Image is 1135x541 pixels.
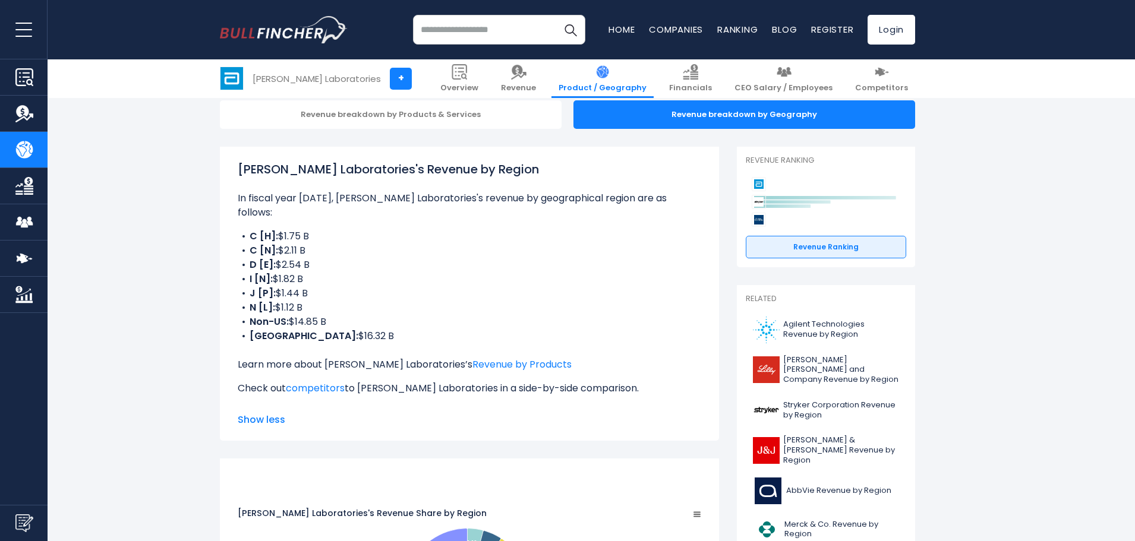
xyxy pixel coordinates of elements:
[669,83,712,93] span: Financials
[238,315,701,329] li: $14.85 B
[753,437,780,464] img: JNJ logo
[609,23,635,36] a: Home
[501,83,536,93] span: Revenue
[746,474,906,507] a: AbbVie Revenue by Region
[220,67,243,90] img: ABT logo
[784,520,899,540] span: Merck & Co. Revenue by Region
[433,59,485,98] a: Overview
[746,156,906,166] p: Revenue Ranking
[848,59,915,98] a: Competitors
[551,59,654,98] a: Product / Geography
[855,83,908,93] span: Competitors
[746,352,906,388] a: [PERSON_NAME] [PERSON_NAME] and Company Revenue by Region
[734,83,833,93] span: CEO Salary / Employees
[390,68,412,90] a: +
[752,177,766,191] img: Abbott Laboratories competitors logo
[238,286,701,300] li: $1.44 B
[752,213,766,227] img: Boston Scientific Corporation competitors logo
[238,413,701,427] span: Show less
[753,397,780,423] img: SYK logo
[440,83,478,93] span: Overview
[220,100,562,129] div: Revenue breakdown by Products & Services
[811,23,853,36] a: Register
[250,315,289,328] b: Non-US:
[253,72,381,86] div: [PERSON_NAME] Laboratories
[238,357,701,372] p: Learn more about [PERSON_NAME] Laboratories’s
[238,300,701,315] li: $1.12 B
[494,59,543,98] a: Revenue
[727,59,840,98] a: CEO Salary / Employees
[783,355,899,385] span: [PERSON_NAME] [PERSON_NAME] and Company Revenue by Region
[250,229,278,243] b: C [H]:
[649,23,703,36] a: Companies
[772,23,797,36] a: Blog
[746,394,906,426] a: Stryker Corporation Revenue by Region
[286,381,345,395] a: competitors
[250,286,276,300] b: J [P]:
[250,258,276,271] b: D [E]:
[238,243,701,258] li: $2.11 B
[559,83,647,93] span: Product / Geography
[662,59,719,98] a: Financials
[250,272,273,286] b: I [N]:
[238,258,701,272] li: $2.54 B
[746,432,906,469] a: [PERSON_NAME] & [PERSON_NAME] Revenue by Region
[786,486,891,496] span: AbbVie Revenue by Region
[753,477,783,504] img: ABBV logo
[753,317,780,343] img: A logo
[573,100,915,129] div: Revenue breakdown by Geography
[783,400,899,420] span: Stryker Corporation Revenue by Region
[746,314,906,346] a: Agilent Technologies Revenue by Region
[250,329,358,343] b: [GEOGRAPHIC_DATA]:
[220,16,348,43] a: Go to homepage
[238,229,701,243] li: $1.75 B
[250,300,275,314] b: N [L]:
[868,15,915,45] a: Login
[472,357,572,371] a: Revenue by Products
[220,16,348,43] img: bullfincher logo
[250,243,278,257] b: C [N]:
[238,329,701,343] li: $16.32 B
[717,23,758,36] a: Ranking
[238,160,701,178] h1: [PERSON_NAME] Laboratories's Revenue by Region
[783,319,899,340] span: Agilent Technologies Revenue by Region
[238,272,701,286] li: $1.82 B
[752,195,766,209] img: Stryker Corporation competitors logo
[746,236,906,258] a: Revenue Ranking
[556,15,585,45] button: Search
[746,294,906,304] p: Related
[783,435,899,466] span: [PERSON_NAME] & [PERSON_NAME] Revenue by Region
[238,191,701,220] p: In fiscal year [DATE], [PERSON_NAME] Laboratories's revenue by geographical region are as follows:
[753,356,780,383] img: LLY logo
[238,507,487,519] tspan: [PERSON_NAME] Laboratories's Revenue Share by Region
[238,381,701,396] p: Check out to [PERSON_NAME] Laboratories in a side-by-side comparison.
